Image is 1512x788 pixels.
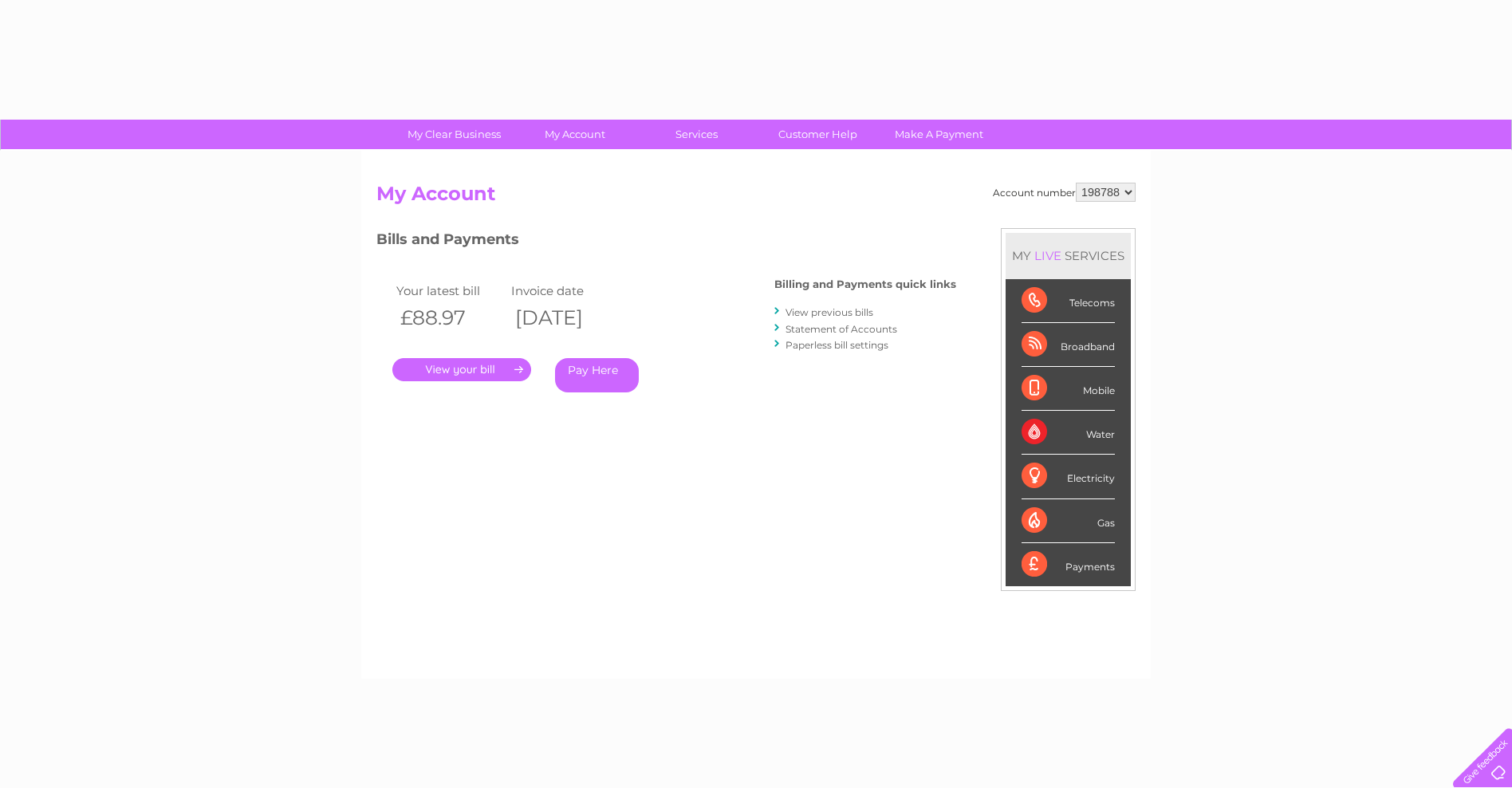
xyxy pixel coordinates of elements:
[507,301,622,334] th: [DATE]
[993,183,1136,202] div: Account number
[555,358,639,392] a: Pay Here
[1022,499,1115,543] div: Gas
[786,306,873,318] a: View previous bills
[510,120,641,149] a: My Account
[388,120,520,149] a: My Clear Business
[376,183,1136,213] h2: My Account
[1022,455,1115,498] div: Electricity
[1022,543,1115,586] div: Payments
[1031,248,1065,263] div: LIVE
[786,323,897,335] a: Statement of Accounts
[1022,323,1115,367] div: Broadband
[392,358,531,381] a: .
[392,280,507,301] td: Your latest bill
[392,301,507,334] th: £88.97
[631,120,762,149] a: Services
[1022,279,1115,323] div: Telecoms
[507,280,622,301] td: Invoice date
[376,228,956,256] h3: Bills and Payments
[774,278,956,290] h4: Billing and Payments quick links
[873,120,1005,149] a: Make A Payment
[752,120,884,149] a: Customer Help
[786,339,888,351] a: Paperless bill settings
[1022,411,1115,455] div: Water
[1006,233,1131,278] div: MY SERVICES
[1022,367,1115,411] div: Mobile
